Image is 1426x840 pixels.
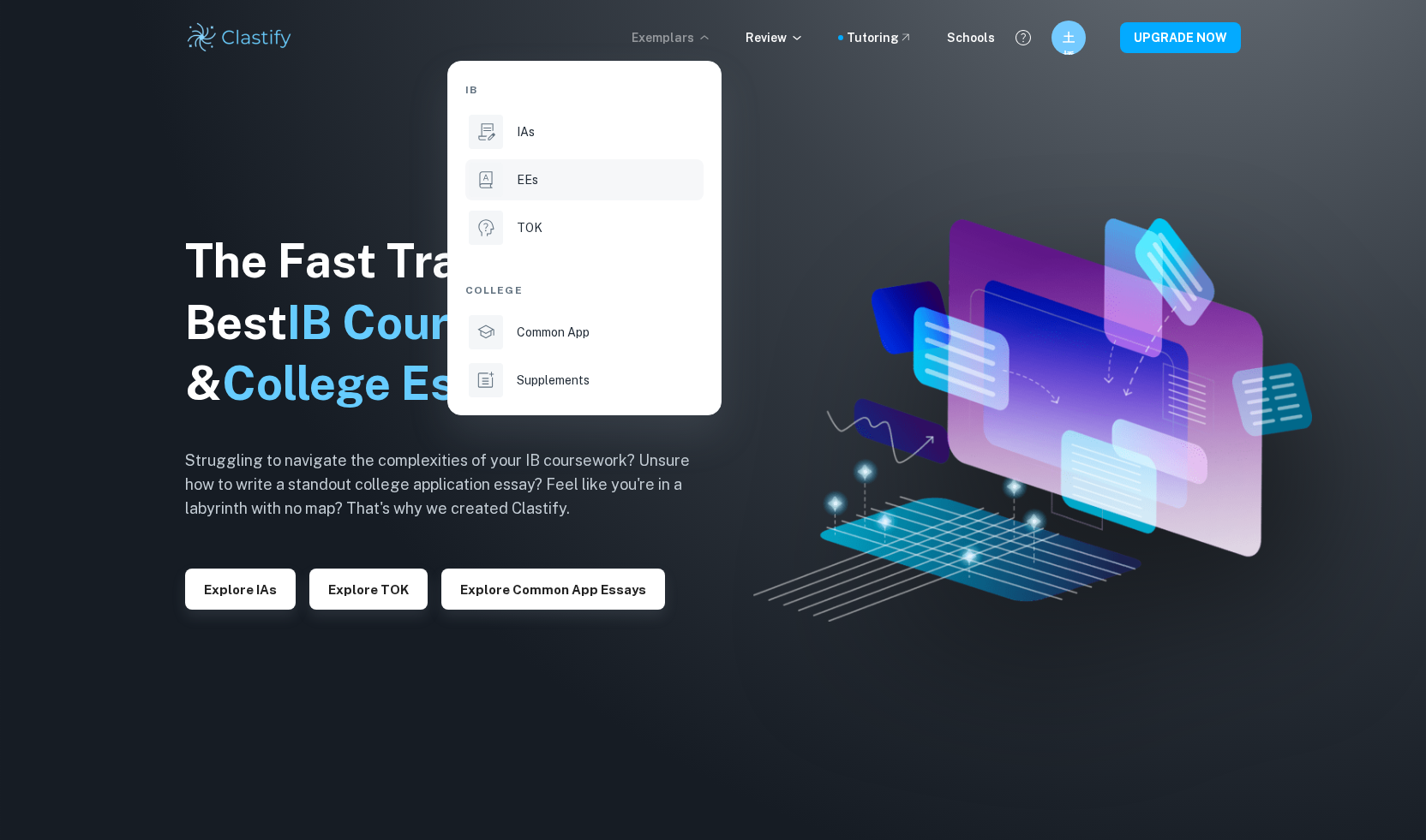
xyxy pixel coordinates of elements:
p: EEs [517,170,538,189]
p: Common App [517,323,590,342]
a: Supplements [465,360,704,401]
span: College [465,283,523,298]
span: IB [465,82,477,98]
a: EEs [465,159,704,200]
p: Supplements [517,371,590,390]
a: Common App [465,312,704,353]
a: TOK [465,207,704,248]
p: TOK [517,218,542,237]
a: IAs [465,111,704,152]
p: IAs [517,122,535,141]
